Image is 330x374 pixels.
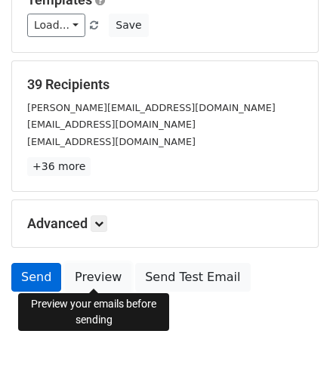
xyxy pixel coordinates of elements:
[135,263,250,292] a: Send Test Email
[27,157,91,176] a: +36 more
[27,102,276,113] small: [PERSON_NAME][EMAIL_ADDRESS][DOMAIN_NAME]
[27,76,303,93] h5: 39 Recipients
[18,293,169,331] div: Preview your emails before sending
[254,301,330,374] div: 聊天小工具
[11,263,61,292] a: Send
[109,14,148,37] button: Save
[65,263,131,292] a: Preview
[27,119,196,130] small: [EMAIL_ADDRESS][DOMAIN_NAME]
[27,215,303,232] h5: Advanced
[254,301,330,374] iframe: Chat Widget
[27,136,196,147] small: [EMAIL_ADDRESS][DOMAIN_NAME]
[27,14,85,37] a: Load...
